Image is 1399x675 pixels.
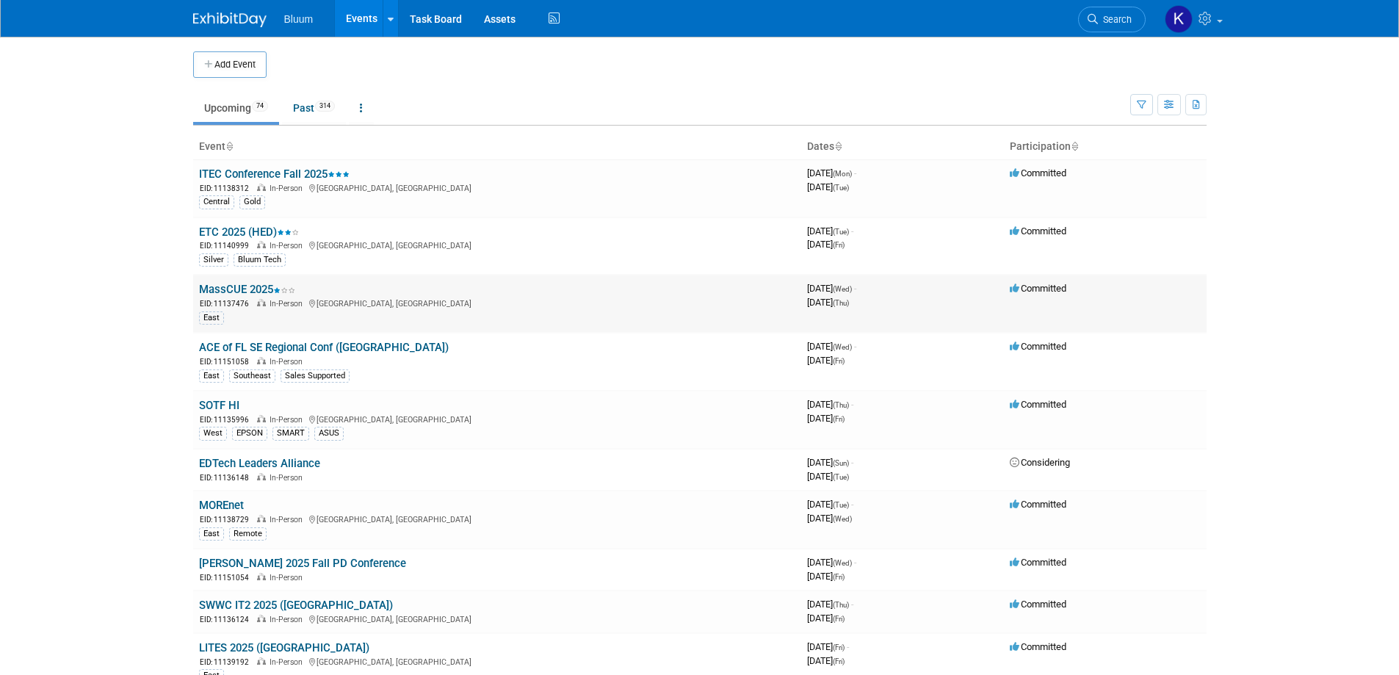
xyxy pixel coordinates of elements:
[272,427,309,440] div: SMART
[270,657,307,667] span: In-Person
[257,184,266,191] img: In-Person Event
[257,299,266,306] img: In-Person Event
[257,615,266,622] img: In-Person Event
[193,94,279,122] a: Upcoming74
[807,239,845,250] span: [DATE]
[200,516,255,524] span: EID: 11138729
[807,599,853,610] span: [DATE]
[314,427,344,440] div: ASUS
[199,369,224,383] div: East
[807,655,845,666] span: [DATE]
[282,94,346,122] a: Past314
[200,658,255,666] span: EID: 11139192
[834,140,842,152] a: Sort by Start Date
[199,239,795,251] div: [GEOGRAPHIC_DATA], [GEOGRAPHIC_DATA]
[833,515,852,523] span: (Wed)
[200,416,255,424] span: EID: 11135996
[833,285,852,293] span: (Wed)
[199,297,795,309] div: [GEOGRAPHIC_DATA], [GEOGRAPHIC_DATA]
[807,613,845,624] span: [DATE]
[1010,557,1066,568] span: Committed
[200,474,255,482] span: EID: 11136148
[199,599,393,612] a: SWWC IT2 2025 ([GEOGRAPHIC_DATA])
[199,283,295,296] a: MassCUE 2025
[232,427,267,440] div: EPSON
[1010,341,1066,352] span: Committed
[199,527,224,541] div: East
[284,13,314,25] span: Bluum
[1010,599,1066,610] span: Committed
[199,399,239,412] a: SOTF HI
[854,283,856,294] span: -
[199,413,795,425] div: [GEOGRAPHIC_DATA], [GEOGRAPHIC_DATA]
[270,615,307,624] span: In-Person
[851,499,853,510] span: -
[833,473,849,481] span: (Tue)
[200,358,255,366] span: EID: 11151058
[807,471,849,482] span: [DATE]
[833,228,849,236] span: (Tue)
[854,557,856,568] span: -
[199,427,227,440] div: West
[199,513,795,525] div: [GEOGRAPHIC_DATA], [GEOGRAPHIC_DATA]
[807,283,856,294] span: [DATE]
[833,357,845,365] span: (Fri)
[199,641,369,654] a: LITES 2025 ([GEOGRAPHIC_DATA])
[833,615,845,623] span: (Fri)
[199,499,244,512] a: MOREnet
[270,357,307,367] span: In-Person
[833,559,852,567] span: (Wed)
[200,300,255,308] span: EID: 11137476
[193,134,801,159] th: Event
[851,599,853,610] span: -
[807,225,853,237] span: [DATE]
[199,557,406,570] a: [PERSON_NAME] 2025 Fall PD Conference
[851,457,853,468] span: -
[200,184,255,192] span: EID: 11138312
[807,355,845,366] span: [DATE]
[270,299,307,308] span: In-Person
[833,401,849,409] span: (Thu)
[833,241,845,249] span: (Fri)
[1010,641,1066,652] span: Committed
[193,12,267,27] img: ExhibitDay
[257,357,266,364] img: In-Person Event
[833,657,845,665] span: (Fri)
[807,641,849,652] span: [DATE]
[1010,167,1066,178] span: Committed
[229,369,275,383] div: Southeast
[199,613,795,625] div: [GEOGRAPHIC_DATA], [GEOGRAPHIC_DATA]
[1010,499,1066,510] span: Committed
[270,515,307,524] span: In-Person
[807,557,856,568] span: [DATE]
[807,513,852,524] span: [DATE]
[847,641,849,652] span: -
[225,140,233,152] a: Sort by Event Name
[270,184,307,193] span: In-Person
[199,167,350,181] a: ITEC Conference Fall 2025
[807,571,845,582] span: [DATE]
[199,181,795,194] div: [GEOGRAPHIC_DATA], [GEOGRAPHIC_DATA]
[229,527,267,541] div: Remote
[270,473,307,483] span: In-Person
[807,457,853,468] span: [DATE]
[281,369,350,383] div: Sales Supported
[807,167,856,178] span: [DATE]
[833,601,849,609] span: (Thu)
[199,225,299,239] a: ETC 2025 (HED)
[1078,7,1146,32] a: Search
[833,184,849,192] span: (Tue)
[1071,140,1078,152] a: Sort by Participation Type
[833,573,845,581] span: (Fri)
[234,253,286,267] div: Bluum Tech
[199,341,449,354] a: ACE of FL SE Regional Conf ([GEOGRAPHIC_DATA])
[833,643,845,651] span: (Fri)
[1010,399,1066,410] span: Committed
[807,297,849,308] span: [DATE]
[1098,14,1132,25] span: Search
[833,501,849,509] span: (Tue)
[833,459,849,467] span: (Sun)
[1010,283,1066,294] span: Committed
[270,241,307,250] span: In-Person
[200,616,255,624] span: EID: 11136124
